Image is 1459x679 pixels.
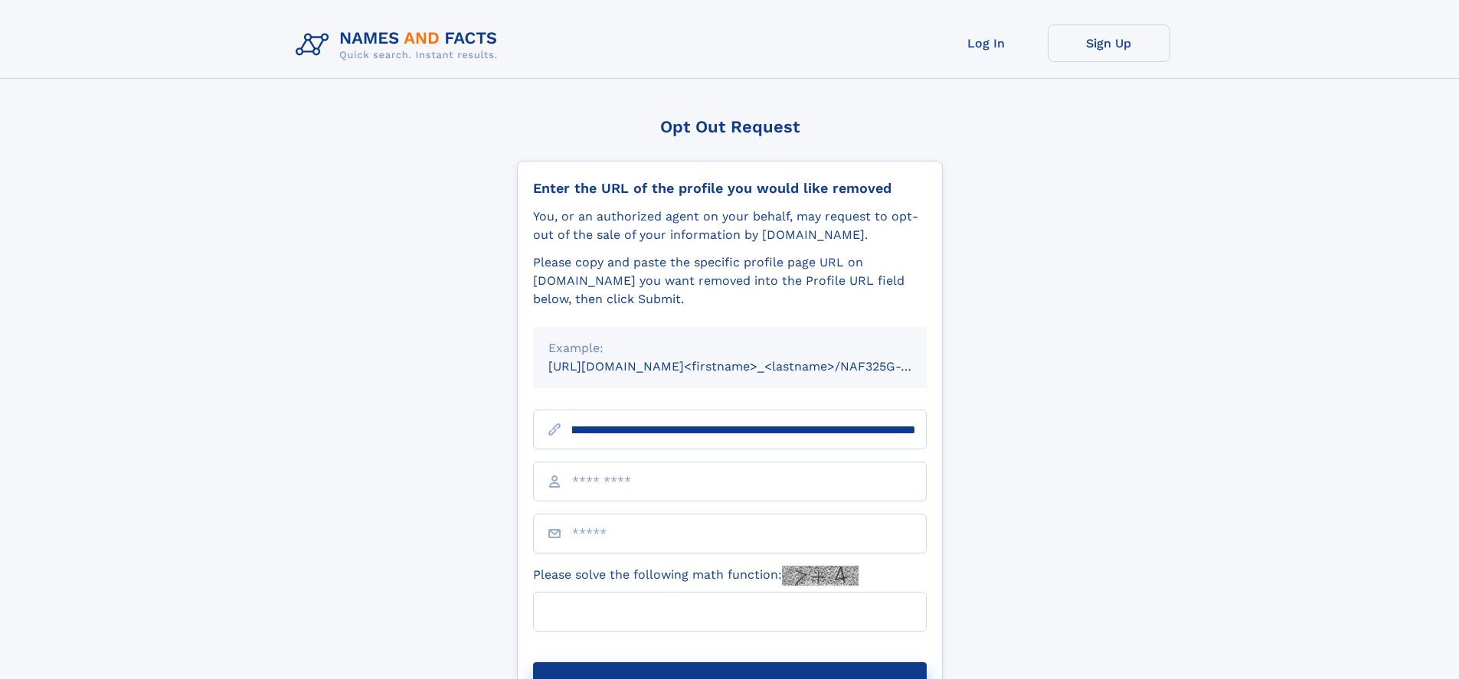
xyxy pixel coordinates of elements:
[533,207,927,244] div: You, or an authorized agent on your behalf, may request to opt-out of the sale of your informatio...
[533,253,927,308] div: Please copy and paste the specific profile page URL on [DOMAIN_NAME] you want removed into the Pr...
[517,117,943,136] div: Opt Out Request
[533,180,927,197] div: Enter the URL of the profile you would like removed
[548,359,956,374] small: [URL][DOMAIN_NAME]<firstname>_<lastname>/NAF325G-xxxxxxxx
[548,339,911,357] div: Example:
[533,566,859,586] label: Please solve the following math function:
[925,24,1048,62] a: Log In
[1048,24,1170,62] a: Sign Up
[290,24,510,66] img: Logo Names and Facts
